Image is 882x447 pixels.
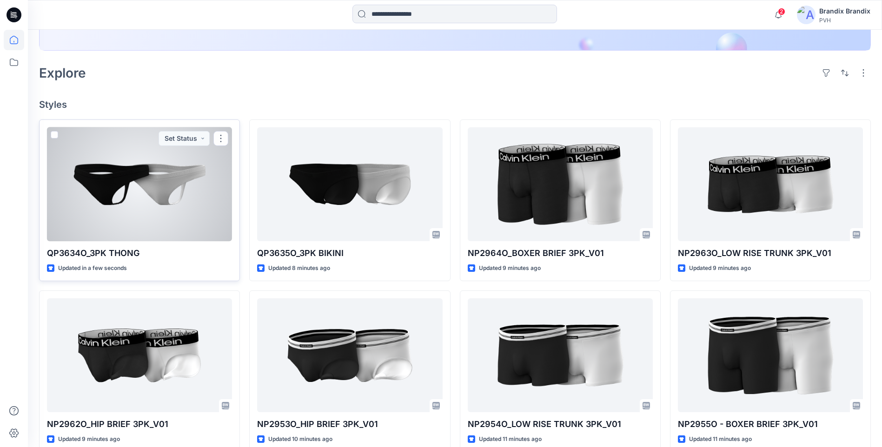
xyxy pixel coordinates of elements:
[47,247,232,260] p: QP3634O_3PK THONG
[268,434,332,444] p: Updated 10 minutes ago
[819,6,870,17] div: Brandix Brandix
[257,418,442,431] p: NP2953O_HIP BRIEF 3PK_V01
[47,298,232,412] a: NP2962O_HIP BRIEF 3PK_V01
[468,247,653,260] p: NP2964O_BOXER BRIEF 3PK_V01
[257,127,442,241] a: QP3635O_3PK BIKINI
[479,263,541,273] p: Updated 9 minutes ago
[468,127,653,241] a: NP2964O_BOXER BRIEF 3PK_V01
[689,263,751,273] p: Updated 9 minutes ago
[58,263,127,273] p: Updated in a few seconds
[468,418,653,431] p: NP2954O_LOW RISE TRUNK 3PK_V01
[47,418,232,431] p: NP2962O_HIP BRIEF 3PK_V01
[58,434,120,444] p: Updated 9 minutes ago
[797,6,816,24] img: avatar
[678,127,863,241] a: NP2963O_LOW RISE TRUNK 3PK_V01
[778,8,785,15] span: 2
[819,17,870,24] div: PVH
[268,263,330,273] p: Updated 8 minutes ago
[39,66,86,80] h2: Explore
[479,434,542,444] p: Updated 11 minutes ago
[678,247,863,260] p: NP2963O_LOW RISE TRUNK 3PK_V01
[678,298,863,412] a: NP2955O - BOXER BRIEF 3PK_V01
[689,434,752,444] p: Updated 11 minutes ago
[47,127,232,241] a: QP3634O_3PK THONG
[257,298,442,412] a: NP2953O_HIP BRIEF 3PK_V01
[257,247,442,260] p: QP3635O_3PK BIKINI
[39,99,871,110] h4: Styles
[678,418,863,431] p: NP2955O - BOXER BRIEF 3PK_V01
[468,298,653,412] a: NP2954O_LOW RISE TRUNK 3PK_V01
